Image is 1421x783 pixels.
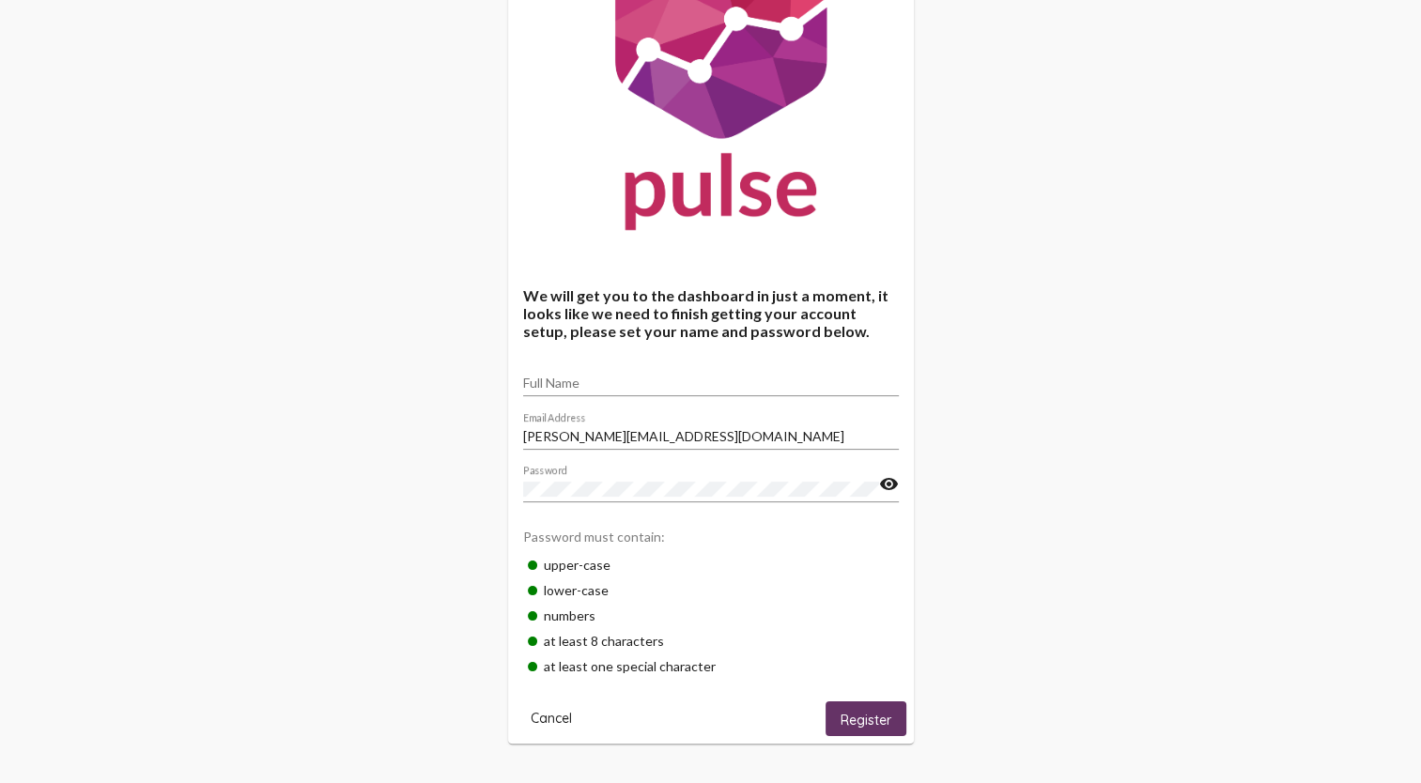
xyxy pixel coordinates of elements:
div: Password must contain: [523,519,899,552]
button: Register [826,701,906,736]
div: upper-case [523,552,899,577]
span: Cancel [531,710,572,727]
mat-icon: visibility [879,473,899,496]
h4: We will get you to the dashboard in just a moment, it looks like we need to finish getting your a... [523,286,899,340]
div: lower-case [523,577,899,603]
div: at least one special character [523,653,899,679]
div: numbers [523,603,899,628]
div: at least 8 characters [523,628,899,653]
button: Cancel [516,701,587,736]
span: Register [841,711,891,728]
